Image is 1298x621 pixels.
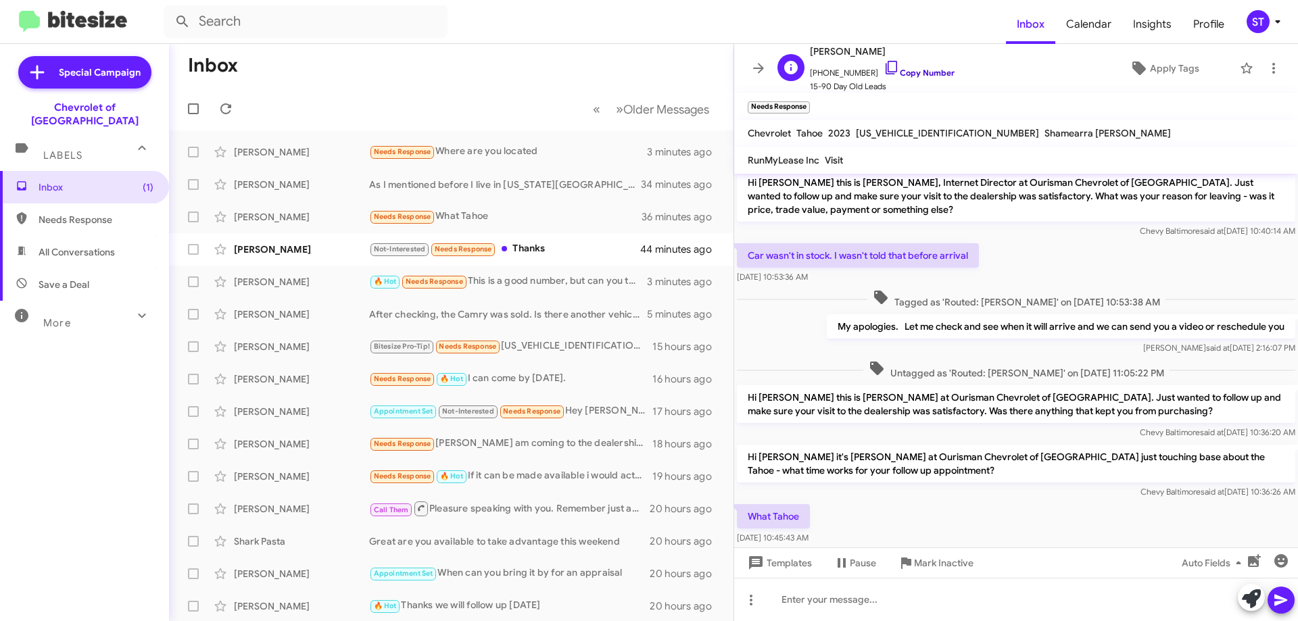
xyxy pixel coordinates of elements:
p: Hi [PERSON_NAME] this is [PERSON_NAME] at Ourisman Chevrolet of [GEOGRAPHIC_DATA]. Just wanted to... [737,385,1295,423]
div: 20 hours ago [650,567,723,580]
span: [PERSON_NAME] [810,43,955,59]
span: Tahoe [796,127,823,139]
span: Not-Interested [442,407,494,416]
button: Next [608,95,717,123]
small: Needs Response [748,101,810,114]
div: [PERSON_NAME] [234,567,369,580]
span: said at [1206,343,1230,353]
div: Where are you located [369,144,647,159]
span: Needs Response [374,374,431,383]
span: Templates [745,551,812,575]
span: Not-Interested [374,245,426,253]
div: 16 hours ago [652,372,723,386]
div: [PERSON_NAME] [234,437,369,451]
span: Needs Response [435,245,492,253]
span: Labels [43,149,82,162]
div: [PERSON_NAME] [234,599,369,613]
button: Pause [823,551,887,575]
div: When can you bring it by for an appraisal [369,566,650,581]
span: said at [1200,226,1224,236]
span: Save a Deal [39,278,89,291]
span: Mark Inactive [914,551,973,575]
div: I can come by [DATE]. [369,371,652,387]
span: Apply Tags [1150,56,1199,80]
div: [PERSON_NAME] [234,470,369,483]
span: Needs Response [39,213,153,226]
div: [PERSON_NAME] [234,178,369,191]
button: Templates [734,551,823,575]
div: [PERSON_NAME] [234,502,369,516]
span: [PHONE_NUMBER] [810,59,955,80]
span: 🔥 Hot [440,472,463,480]
a: Profile [1182,5,1235,44]
span: Tagged as 'Routed: [PERSON_NAME]' on [DATE] 10:53:38 AM [867,289,1165,309]
div: 20 hours ago [650,502,723,516]
div: [PERSON_NAME] am coming to the dealership [DATE] to hopefully buy/take the truck home! I'm curren... [369,436,652,451]
button: Apply Tags [1095,56,1233,80]
span: Needs Response [406,277,463,286]
h1: Inbox [188,55,238,76]
div: 34 minutes ago [642,178,723,191]
span: Special Campaign [59,66,141,79]
div: 3 minutes ago [647,275,723,289]
span: 🔥 Hot [374,601,397,610]
span: Needs Response [374,472,431,480]
span: [PERSON_NAME] [DATE] 2:16:07 PM [1143,343,1295,353]
div: 20 hours ago [650,599,723,613]
a: Calendar [1055,5,1122,44]
div: Thanks [369,241,642,257]
span: More [43,317,71,329]
div: 36 minutes ago [642,210,723,224]
div: 3 minutes ago [647,145,723,159]
span: Needs Response [439,342,496,351]
span: Chevy Baltimore [DATE] 10:36:26 AM [1140,487,1295,497]
span: Chevy Baltimore [DATE] 10:36:20 AM [1140,427,1295,437]
span: 🔥 Hot [374,277,397,286]
div: What Tahoe [369,209,642,224]
div: [PERSON_NAME] [234,275,369,289]
button: Previous [585,95,608,123]
span: (1) [143,180,153,194]
span: RunMyLease Inc [748,154,819,166]
p: Car wasn't in stock. I wasn't told that before arrival [737,243,979,268]
div: After checking, the Camry was sold. Is there another vehicle you would be interested in or would ... [369,307,647,321]
span: Needs Response [374,439,431,448]
span: Call Them [374,505,409,514]
span: All Conversations [39,245,115,259]
span: Needs Response [503,407,560,416]
div: Thanks we will follow up [DATE] [369,598,650,614]
span: Inbox [39,180,153,194]
div: [PERSON_NAME] [234,372,369,386]
span: [US_VEHICLE_IDENTIFICATION_NUMBER] [856,127,1039,139]
span: [DATE] 10:53:36 AM [737,272,808,282]
span: Auto Fields [1182,551,1247,575]
span: Chevrolet [748,127,791,139]
button: Mark Inactive [887,551,984,575]
div: 5 minutes ago [647,307,723,321]
div: [PERSON_NAME] [234,307,369,321]
span: « [593,101,600,118]
span: said at [1201,487,1224,497]
span: Appointment Set [374,407,433,416]
p: My apologies. Let me check and see when it will arrive and we can send you a video or reschedule you [827,314,1295,339]
span: Appointment Set [374,569,433,578]
p: What Tahoe [737,504,810,528]
div: 20 hours ago [650,535,723,548]
input: Search [164,5,448,38]
div: Great are you available to take advantage this weekend [369,535,650,548]
a: Inbox [1006,5,1055,44]
button: ST [1235,10,1283,33]
div: 44 minutes ago [642,243,723,256]
div: As I mentioned before I live in [US_STATE][GEOGRAPHIC_DATA]. Please send me the updated pricing f... [369,178,642,191]
div: 15 hours ago [652,340,723,353]
div: This is a good number, but can you text or email the numbers to me? [369,274,647,289]
div: ST [1247,10,1270,33]
div: Pleasure speaking with you. Remember just ask for [PERSON_NAME] when you arrive. [369,500,650,517]
div: [PERSON_NAME] [234,340,369,353]
div: If it can be made available i would actually prefer that [369,468,652,484]
a: Special Campaign [18,56,151,89]
span: » [616,101,623,118]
